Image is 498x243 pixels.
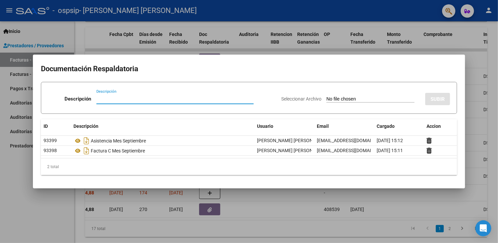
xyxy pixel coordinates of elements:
[44,123,48,129] span: ID
[73,123,98,129] span: Descripción
[317,123,329,129] span: Email
[73,145,252,156] div: Factura C Mes Septiembre
[314,119,374,133] datatable-header-cell: Email
[44,138,57,143] span: 93399
[377,123,395,129] span: Cargado
[41,158,457,175] div: 2 total
[424,119,457,133] datatable-header-cell: Accion
[82,135,91,146] i: Descargar documento
[257,123,273,129] span: Usuario
[41,119,71,133] datatable-header-cell: ID
[73,135,252,146] div: Asistencia Mes Septiembre
[475,220,491,236] div: Open Intercom Messenger
[317,138,391,143] span: [EMAIL_ADDRESS][DOMAIN_NAME]
[71,119,254,133] datatable-header-cell: Descripción
[427,123,441,129] span: Accion
[425,93,450,105] button: SUBIR
[41,63,457,75] h2: Documentación Respaldatoria
[257,148,331,153] span: [PERSON_NAME] [PERSON_NAME] -
[317,148,391,153] span: [EMAIL_ADDRESS][DOMAIN_NAME]
[64,95,91,103] p: Descripción
[82,145,91,156] i: Descargar documento
[281,96,321,102] span: Seleccionar Archivo
[377,148,403,153] span: [DATE] 15:11
[374,119,424,133] datatable-header-cell: Cargado
[377,138,403,143] span: [DATE] 15:12
[44,148,57,153] span: 93398
[254,119,314,133] datatable-header-cell: Usuario
[431,96,445,102] span: SUBIR
[257,138,331,143] span: [PERSON_NAME] [PERSON_NAME] -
